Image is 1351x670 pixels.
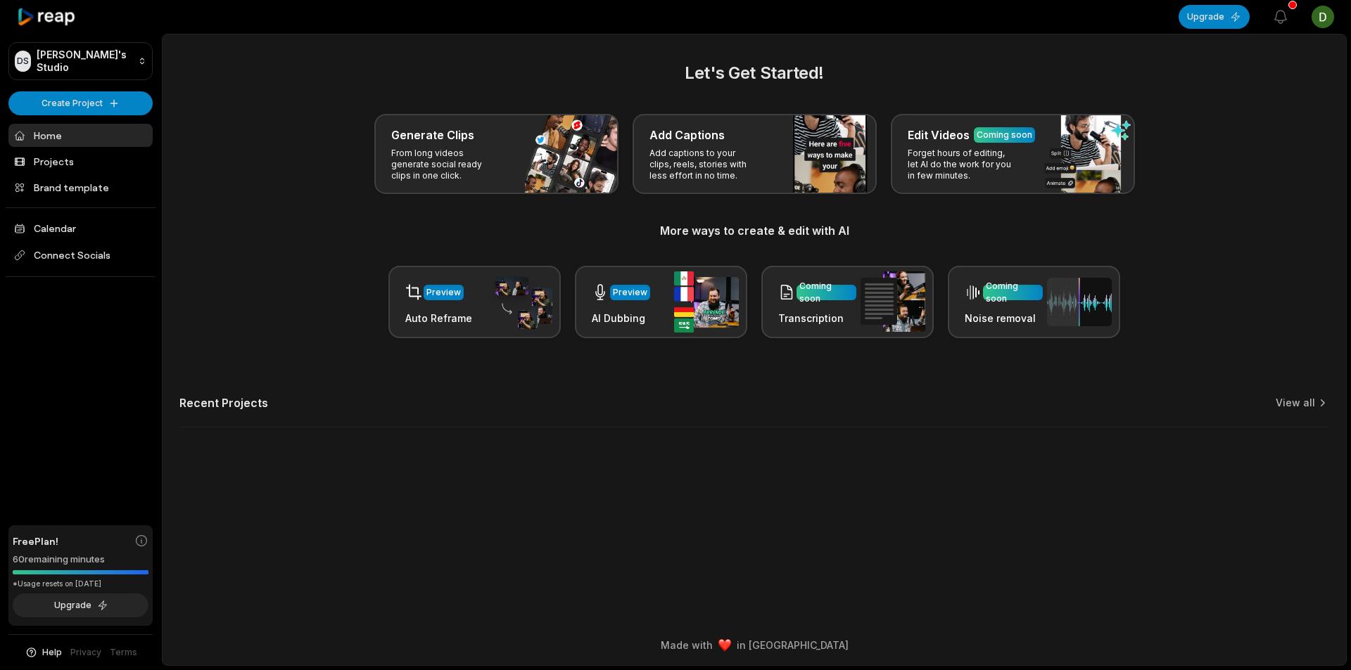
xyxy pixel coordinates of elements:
img: ai_dubbing.png [674,271,739,333]
h3: Auto Reframe [405,311,472,326]
h3: Transcription [778,311,856,326]
button: Help [25,646,62,659]
button: Create Project [8,91,153,115]
div: Preview [426,286,461,299]
div: Coming soon [986,280,1040,305]
a: Brand template [8,176,153,199]
img: transcription.png [861,271,925,332]
span: Connect Socials [8,243,153,268]
img: noise_removal.png [1047,278,1112,326]
img: heart emoji [718,639,731,652]
h3: Generate Clips [391,127,474,143]
a: Home [8,124,153,147]
h3: AI Dubbing [592,311,650,326]
button: Upgrade [13,593,148,617]
h3: Noise removal [965,311,1043,326]
h3: Add Captions [649,127,725,143]
p: [PERSON_NAME]'s Studio [37,49,132,74]
div: *Usage resets on [DATE] [13,579,148,589]
div: Preview [613,286,647,299]
p: Add captions to your clips, reels, stories with less effort in no time. [649,148,759,181]
div: DS [15,51,31,72]
h3: More ways to create & edit with AI [179,222,1329,239]
h2: Recent Projects [179,396,268,410]
a: Terms [110,646,137,659]
span: Help [42,646,62,659]
div: Made with in [GEOGRAPHIC_DATA] [175,638,1333,652]
a: Projects [8,150,153,173]
img: auto_reframe.png [488,275,552,330]
h2: Let's Get Started! [179,60,1329,86]
button: Upgrade [1179,5,1250,29]
a: Calendar [8,217,153,240]
span: Free Plan! [13,534,58,548]
p: From long videos generate social ready clips in one click. [391,148,500,181]
div: Coming soon [799,280,854,305]
h3: Edit Videos [908,127,970,143]
a: Privacy [70,646,101,659]
div: Coming soon [977,129,1032,141]
div: 60 remaining minutes [13,553,148,567]
p: Forget hours of editing, let AI do the work for you in few minutes. [908,148,1017,181]
a: View all [1276,396,1315,410]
